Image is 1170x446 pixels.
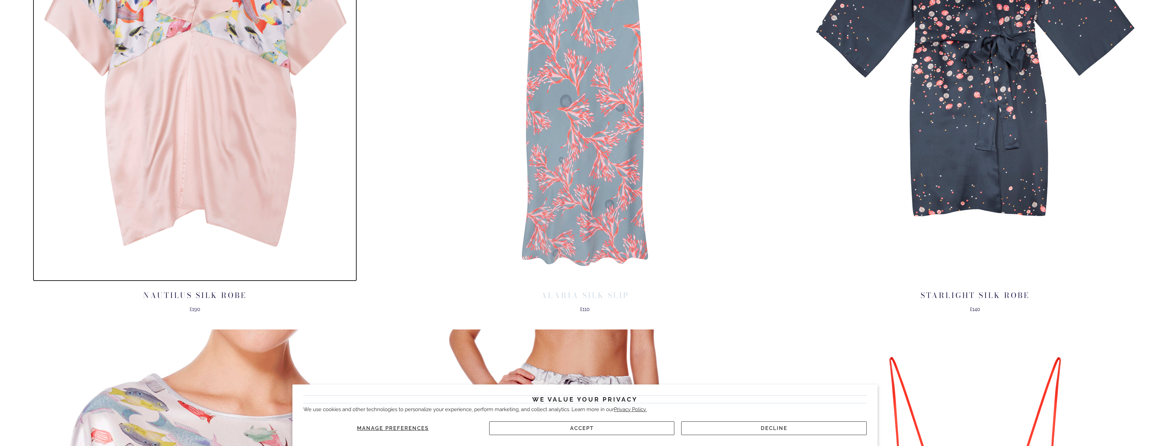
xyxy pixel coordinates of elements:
[303,406,867,413] p: We use cookies and other technologies to personalize your experience, perform marketing, and coll...
[489,421,674,435] button: Accept
[303,421,482,435] button: Manage preferences
[787,305,1163,314] p: £140
[357,425,429,431] span: Manage preferences
[7,305,383,314] p: £190
[397,284,773,305] a: Alaria Silk Slip
[787,284,1163,305] a: Starlight Silk Robe
[7,284,383,305] a: Nautilus Silk Robe
[397,305,773,314] p: £110
[681,421,866,435] button: Decline
[303,395,867,403] h2: We value your privacy
[614,406,647,413] a: Privacy Policy.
